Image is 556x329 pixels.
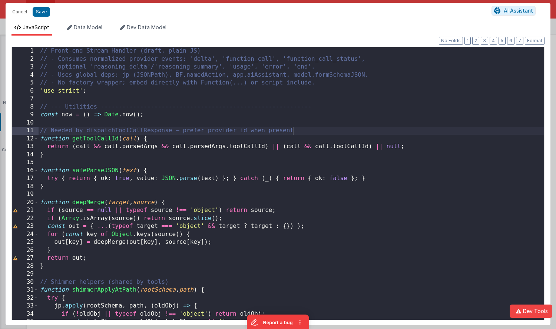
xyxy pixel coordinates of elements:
button: 1 [464,37,471,45]
span: Data Model [74,24,102,30]
div: 4 [12,71,39,79]
div: 33 [12,302,39,310]
button: Cancel [9,7,31,17]
button: Format [525,37,545,45]
div: 2 [12,55,39,63]
div: 30 [12,278,39,286]
button: 4 [490,37,497,45]
button: Dev Tools [510,305,552,318]
div: 18 [12,183,39,191]
button: 5 [499,37,506,45]
span: AI Assistant [504,7,533,14]
button: 2 [472,37,479,45]
div: 6 [12,87,39,95]
div: 14 [12,151,39,159]
div: 16 [12,167,39,175]
div: 7 [12,95,39,103]
div: 15 [12,159,39,167]
button: 3 [481,37,488,45]
div: 10 [12,119,39,127]
div: 13 [12,143,39,151]
span: Dev Data Model [127,24,166,30]
div: 22 [12,215,39,223]
div: 31 [12,286,39,294]
button: Save [33,7,50,17]
div: 17 [12,175,39,183]
div: 29 [12,270,39,278]
button: 7 [516,37,523,45]
div: 34 [12,310,39,318]
div: 35 [12,318,39,326]
div: 8 [12,103,39,111]
button: 6 [507,37,514,45]
div: 27 [12,254,39,262]
div: 28 [12,262,39,270]
div: 26 [12,246,39,255]
div: 3 [12,63,39,71]
div: 1 [12,47,39,55]
div: 5 [12,79,39,87]
div: 23 [12,222,39,230]
button: No Folds [439,37,463,45]
div: 21 [12,206,39,215]
div: 25 [12,238,39,246]
div: 20 [12,199,39,207]
div: 11 [12,127,39,135]
div: 24 [12,230,39,239]
div: 12 [12,135,39,143]
button: AI Assistant [492,6,536,16]
div: 19 [12,190,39,199]
div: 9 [12,111,39,119]
div: 32 [12,294,39,302]
span: JavaScript [23,24,49,30]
